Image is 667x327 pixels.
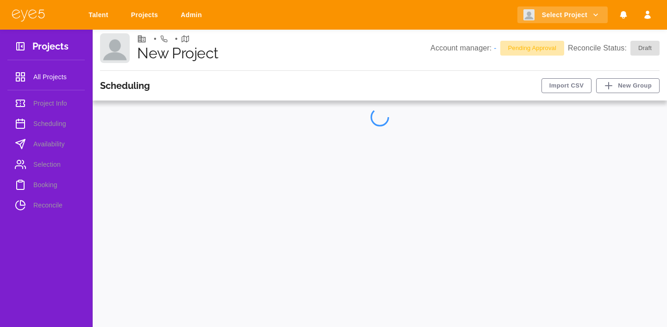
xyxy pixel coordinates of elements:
[494,44,496,52] a: -
[11,8,45,22] img: eye5
[100,80,150,91] h3: Scheduling
[596,78,660,93] button: New Group
[523,9,535,20] img: Client logo
[154,33,157,44] li: •
[633,44,657,53] span: Draft
[33,71,77,82] span: All Projects
[82,6,118,24] a: Talent
[100,33,130,63] img: Client logo
[7,68,85,86] a: All Projects
[517,6,608,24] button: Select Project
[32,41,69,55] h3: Projects
[430,43,496,54] p: Account manager:
[615,6,632,24] button: Notifications
[568,41,660,56] p: Reconcile Status:
[175,6,211,24] a: Admin
[503,44,562,53] span: Pending Approval
[125,6,167,24] a: Projects
[137,44,430,62] h1: New Project
[175,33,178,44] li: •
[541,78,592,93] button: Import CSV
